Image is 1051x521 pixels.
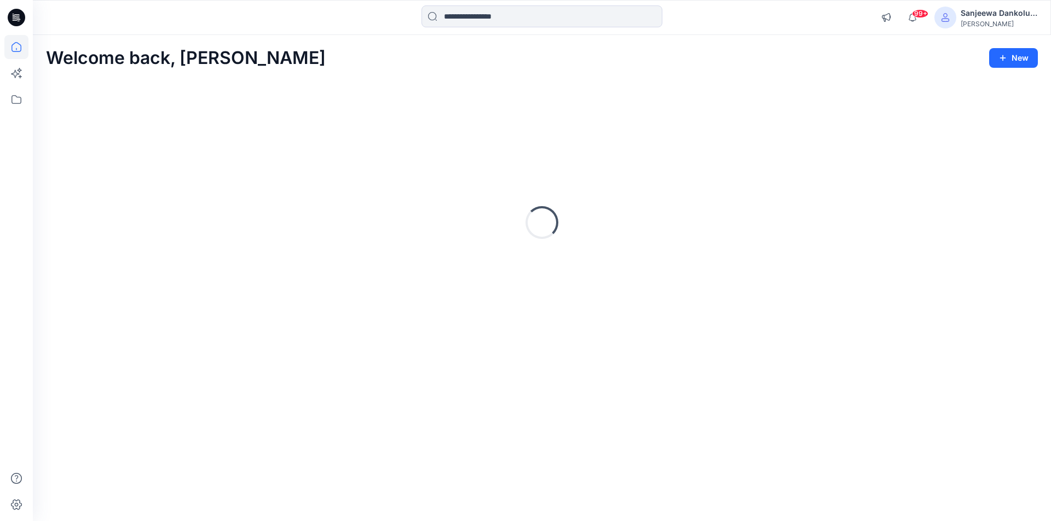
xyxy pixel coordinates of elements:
h2: Welcome back, [PERSON_NAME] [46,48,326,68]
div: [PERSON_NAME] [961,20,1037,28]
button: New [989,48,1038,68]
span: 99+ [912,9,928,18]
svg: avatar [941,13,950,22]
div: Sanjeewa Dankoluwage [961,7,1037,20]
